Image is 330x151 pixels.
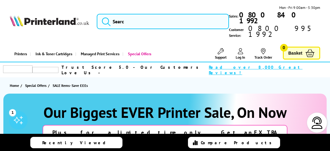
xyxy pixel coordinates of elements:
span: Special Offers [25,82,47,89]
h1: Our Biggest EVER Printer Sale, On Now [9,103,321,122]
a: Compare Products [188,137,280,148]
a: Home [10,82,21,89]
img: Printerland Logo [10,15,89,27]
b: 0800 840 1992 [239,10,300,25]
a: Log In [236,48,245,60]
a: Printerland Logo [10,15,89,28]
img: user-headset-light.svg [311,117,323,129]
span: Ink & Toner Cartridges [36,46,72,62]
span: Read over 8,000 Great Reviews! [209,64,314,75]
strong: Plus, for a limited time only...Get an selected best selling printers! [52,129,278,144]
span: 0 [280,44,288,52]
a: Basket 0 [283,47,320,60]
a: Support [215,48,227,60]
span: Sales: [229,13,238,19]
a: Managed Print Services [75,46,122,62]
input: Searc [97,14,229,29]
img: trustpilot rating [3,65,32,73]
span: 0800 995 1992 [247,25,320,37]
img: trustpilot rating [32,67,58,73]
span: Support [215,55,227,60]
span: Basket [288,49,302,57]
a: Trust Score 5.0 - Our Customers Love Us -Read over 8,000 Great Reviews! [62,64,314,75]
span: Mon - Fri 9:00am - 5:30pm [279,5,320,10]
a: 0800 840 1992 [238,12,320,24]
span: Log In [236,55,245,60]
a: Special Offers [122,46,154,62]
div: 1 [9,109,16,116]
a: Recently Viewed [30,137,122,148]
span: Recently Viewed [42,140,112,145]
span: Customer Service: [229,25,320,38]
a: Ink & Toner Cartridges [30,46,75,62]
span: SALE Items- Save £££s [53,83,88,88]
a: Special Offers [25,82,48,89]
span: Compare Products [201,140,275,145]
a: Printers [10,46,30,62]
a: Track Order [254,48,272,60]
